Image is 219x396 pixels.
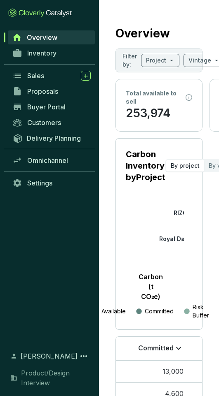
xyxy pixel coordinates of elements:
[27,118,61,127] span: Customers
[8,46,95,60] a: Inventory
[138,344,174,353] p: Committed
[8,116,95,130] a: Customers
[126,148,165,183] p: Carbon Inventory by Project
[27,156,68,164] span: Omnichannel
[27,134,81,142] span: Delivery Planning
[126,89,184,106] p: Total available to sell
[8,153,95,167] a: Omnichannel
[27,87,58,95] span: Proposals
[193,303,209,320] p: Risk Buffer
[101,307,126,315] p: Available
[27,103,66,111] span: Buyer Portal
[8,131,95,145] a: Delivery Planning
[116,360,190,383] td: 13,000
[138,272,163,301] p: Carbon (t CO₂e)
[21,368,91,388] span: Product/Design Interview
[27,179,52,187] span: Settings
[115,25,170,42] h2: Overview
[27,33,57,42] span: Overview
[166,160,204,171] div: By project
[27,72,44,80] span: Sales
[27,49,57,57] span: Inventory
[8,176,95,190] a: Settings
[8,30,95,44] a: Overview
[122,52,137,69] p: Filter by:
[8,69,95,83] a: Sales
[126,106,192,121] p: 253,974
[8,84,95,98] a: Proposals
[21,351,78,361] span: [PERSON_NAME]
[145,307,174,315] p: Committed
[8,100,95,114] a: Buyer Portal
